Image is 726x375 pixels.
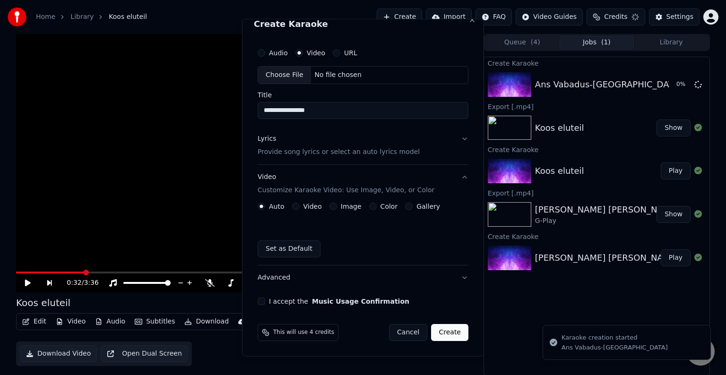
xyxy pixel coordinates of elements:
[254,20,472,28] h2: Create Karaoke
[258,172,434,195] div: Video
[344,50,357,56] label: URL
[269,203,285,210] label: Auto
[258,186,434,195] p: Customize Karaoke Video: Use Image, Video, or Color
[389,324,427,341] button: Cancel
[258,165,468,203] button: VideoCustomize Karaoke Video: Use Image, Video, or Color
[258,92,468,98] label: Title
[258,265,468,290] button: Advanced
[269,50,288,56] label: Audio
[312,298,409,305] button: I accept the
[303,203,322,210] label: Video
[311,70,365,80] div: No file chosen
[269,298,409,305] label: I accept the
[258,67,311,84] div: Choose File
[431,324,468,341] button: Create
[258,147,420,157] p: Provide song lyrics or select an auto lyrics model
[258,134,276,144] div: Lyrics
[273,329,334,336] span: This will use 4 credits
[258,240,320,257] button: Set as Default
[258,203,468,265] div: VideoCustomize Karaoke Video: Use Image, Video, or Color
[307,50,325,56] label: Video
[341,203,362,210] label: Image
[258,127,468,164] button: LyricsProvide song lyrics or select an auto lyrics model
[380,203,398,210] label: Color
[416,203,440,210] label: Gallery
